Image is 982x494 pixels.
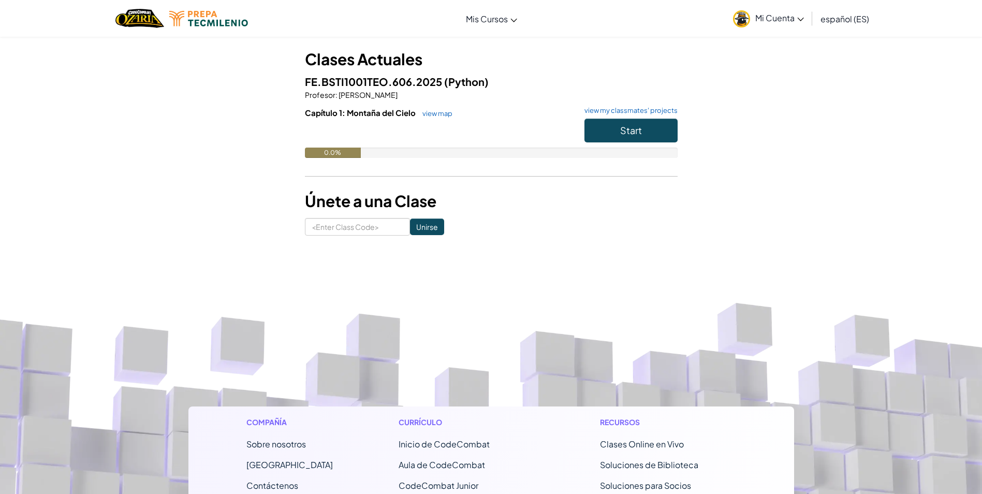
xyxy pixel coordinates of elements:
span: español (ES) [820,13,869,24]
h1: Recursos [600,417,736,428]
div: 0.0% [305,148,361,158]
a: Mis Cursos [461,5,522,33]
a: [GEOGRAPHIC_DATA] [246,459,333,470]
button: Start [584,119,678,142]
a: Sobre nosotros [246,439,306,449]
img: avatar [733,10,750,27]
span: (Python) [444,75,489,88]
span: [PERSON_NAME] [338,90,398,99]
span: Profesor [305,90,335,99]
img: Home [115,8,164,29]
span: FE.BSTI1001TEO.606.2025 [305,75,444,88]
input: Unirse [410,219,444,235]
a: Aula de CodeCombat [399,459,485,470]
input: <Enter Class Code> [305,218,410,236]
a: view my classmates' projects [579,107,678,114]
h3: Clases Actuales [305,48,678,71]
a: Mi Cuenta [728,2,809,35]
h1: Compañía [246,417,333,428]
a: Soluciones para Socios [600,480,691,491]
a: view map [417,109,452,118]
span: Mi Cuenta [755,12,804,23]
span: Inicio de CodeCombat [399,439,490,449]
span: Start [620,124,642,136]
h3: Únete a una Clase [305,190,678,213]
span: : [335,90,338,99]
img: Tecmilenio logo [169,11,248,26]
a: Clases Online en Vivo [600,439,684,449]
a: Soluciones de Biblioteca [600,459,698,470]
a: español (ES) [815,5,874,33]
a: Ozaria by CodeCombat logo [115,8,164,29]
span: Capítulo 1: Montaña del Cielo [305,108,417,118]
h1: Currículo [399,417,535,428]
span: Contáctenos [246,480,298,491]
a: CodeCombat Junior [399,480,478,491]
span: Mis Cursos [466,13,508,24]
